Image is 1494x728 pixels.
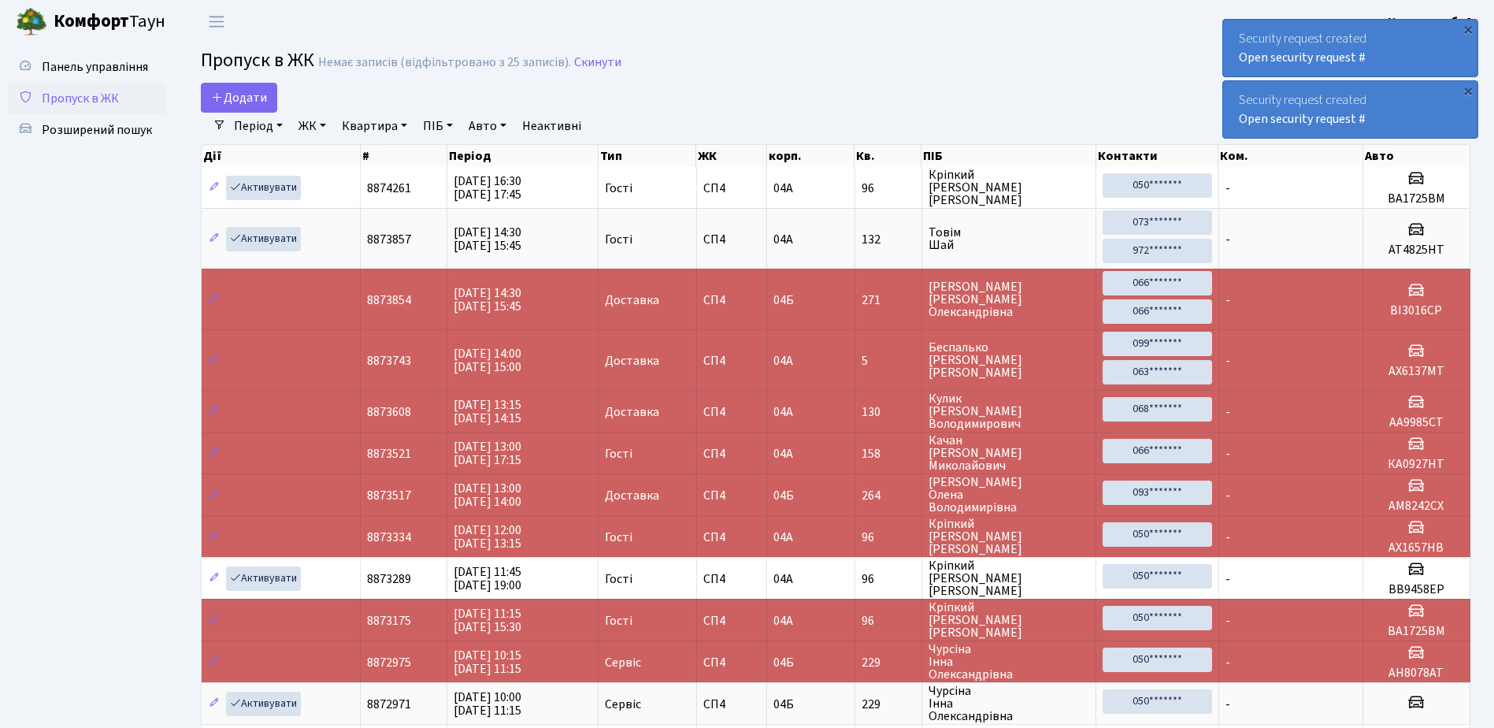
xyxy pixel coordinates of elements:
span: Качан [PERSON_NAME] Миколайович [929,434,1090,472]
span: - [1225,403,1230,421]
a: Панель управління [8,51,165,83]
th: Тип [599,145,696,167]
span: 8873857 [367,231,411,248]
span: [DATE] 16:30 [DATE] 17:45 [454,173,521,203]
span: Беспалько [PERSON_NAME] [PERSON_NAME] [929,341,1090,379]
th: Період [447,145,599,167]
h5: АН8078АТ [1370,666,1463,681]
a: Open security request # [1239,49,1366,66]
span: СП4 [703,573,761,585]
span: 8872971 [367,696,411,713]
span: Чурсіна Інна Олександрівна [929,643,1090,681]
th: ПІБ [921,145,1096,167]
span: 96 [862,531,915,544]
span: 8873854 [367,292,411,309]
a: Пропуск в ЖК [8,83,165,114]
span: 264 [862,489,915,502]
span: 96 [862,615,915,627]
th: # [361,145,447,167]
b: Консьєрж б. 4. [1388,13,1475,31]
span: - [1225,445,1230,462]
span: 8873175 [367,612,411,630]
span: Таун [54,9,165,35]
span: - [1225,487,1230,504]
th: Авто [1363,145,1470,167]
h5: АХ1657НВ [1370,540,1463,555]
span: 04Б [773,487,794,504]
h5: AT4825HT [1370,243,1463,258]
span: 8874261 [367,180,411,197]
span: Доставка [605,294,659,306]
a: Скинути [574,55,621,70]
span: 8872975 [367,654,411,671]
span: [DATE] 10:15 [DATE] 11:15 [454,647,521,678]
span: Кулик [PERSON_NAME] Володимирович [929,392,1090,430]
span: 04А [773,612,793,630]
span: [DATE] 13:00 [DATE] 17:15 [454,438,521,469]
th: Ком. [1218,145,1362,167]
span: 8873521 [367,445,411,462]
span: Гості [605,531,632,544]
span: - [1225,570,1230,588]
img: logo.png [16,6,47,38]
th: корп. [767,145,855,167]
span: Доставка [605,355,659,367]
span: СП4 [703,531,761,544]
div: Security request created [1223,81,1477,138]
th: ЖК [696,145,767,167]
span: [DATE] 10:00 [DATE] 11:15 [454,689,521,719]
span: Кріпкий [PERSON_NAME] [PERSON_NAME] [929,559,1090,597]
span: [DATE] 14:00 [DATE] 15:00 [454,345,521,376]
span: СП4 [703,355,761,367]
a: Open security request # [1239,110,1366,128]
th: Контакти [1096,145,1218,167]
span: 158 [862,448,915,460]
span: 04А [773,231,793,248]
span: Сервіс [605,656,641,669]
span: 04А [773,403,793,421]
h5: ВА1725ВМ [1370,624,1463,639]
h5: ВІ3016СР [1370,303,1463,318]
div: Немає записів (відфільтровано з 25 записів). [318,55,571,70]
div: × [1460,83,1476,98]
span: СП4 [703,233,761,246]
span: - [1225,696,1230,713]
span: 5 [862,355,915,367]
button: Переключити навігацію [197,9,236,35]
span: - [1225,292,1230,309]
span: [DATE] 14:30 [DATE] 15:45 [454,224,521,254]
span: - [1225,352,1230,370]
div: Security request created [1223,20,1477,76]
span: СП4 [703,294,761,306]
span: Гості [605,233,632,246]
span: Гості [605,615,632,627]
span: - [1225,529,1230,546]
th: Дії [202,145,361,167]
span: [DATE] 11:15 [DATE] 15:30 [454,605,521,636]
span: СП4 [703,448,761,460]
span: 271 [862,294,915,306]
span: 04А [773,529,793,546]
span: 96 [862,182,915,195]
span: 8873743 [367,352,411,370]
span: 8873334 [367,529,411,546]
span: Товім Шай [929,226,1090,251]
span: [PERSON_NAME] Олена Володимирівна [929,476,1090,514]
h5: ВА1725ВМ [1370,191,1463,206]
span: 04Б [773,654,794,671]
a: Квартира [336,113,413,139]
a: ЖК [292,113,332,139]
a: Активувати [226,566,301,591]
span: Кріпкий [PERSON_NAME] [PERSON_NAME] [929,518,1090,555]
span: Пропуск в ЖК [42,90,119,107]
span: СП4 [703,182,761,195]
span: [DATE] 13:15 [DATE] 14:15 [454,396,521,427]
span: Панель управління [42,58,148,76]
span: 132 [862,233,915,246]
span: Розширений пошук [42,121,152,139]
b: Комфорт [54,9,129,34]
span: 130 [862,406,915,418]
a: Активувати [226,692,301,716]
span: [DATE] 13:00 [DATE] 14:00 [454,480,521,511]
span: - [1225,612,1230,630]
